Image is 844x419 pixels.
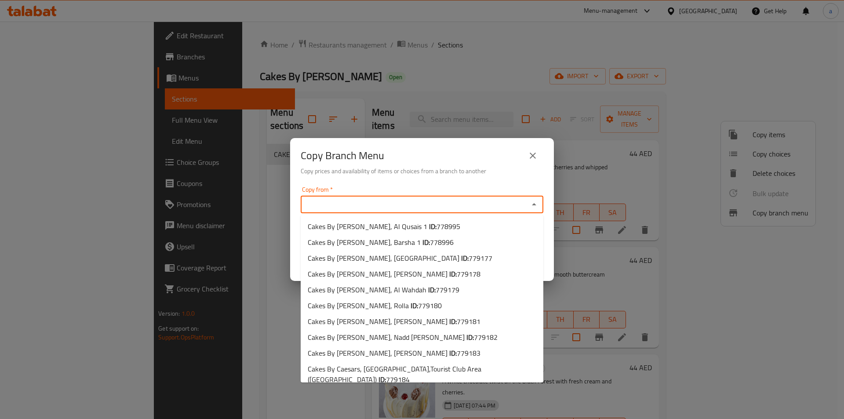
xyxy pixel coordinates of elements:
[308,253,492,263] span: Cakes By [PERSON_NAME], [GEOGRAPHIC_DATA]
[469,251,492,265] span: 779177
[308,332,498,342] span: Cakes By [PERSON_NAME], Nadd [PERSON_NAME]
[429,220,437,233] b: ID:
[301,166,543,176] h6: Copy prices and availability of items or choices from a branch to another
[308,269,480,279] span: Cakes By [PERSON_NAME], [PERSON_NAME]
[308,364,536,385] span: Cakes By Caesars, [GEOGRAPHIC_DATA],Tourist Club Area ([GEOGRAPHIC_DATA])
[474,331,498,344] span: 779182
[522,145,543,166] button: close
[301,149,384,163] h2: Copy Branch Menu
[449,346,457,360] b: ID:
[308,316,480,327] span: Cakes By [PERSON_NAME], [PERSON_NAME]
[436,283,459,296] span: 779179
[528,198,540,211] button: Close
[386,373,410,386] span: 779184
[308,237,454,248] span: Cakes By [PERSON_NAME], Barsha 1
[430,236,454,249] span: 778996
[422,236,430,249] b: ID:
[308,284,459,295] span: Cakes By [PERSON_NAME], Al Wahdah
[308,300,442,311] span: Cakes By [PERSON_NAME], Rolla
[437,220,460,233] span: 778995
[418,299,442,312] span: 779180
[449,267,457,281] b: ID:
[308,348,480,358] span: Cakes By [PERSON_NAME], [PERSON_NAME]
[378,373,386,386] b: ID:
[461,251,469,265] b: ID:
[428,283,436,296] b: ID:
[308,221,460,232] span: Cakes By [PERSON_NAME], Al Qusais 1
[466,331,474,344] b: ID:
[457,346,480,360] span: 779183
[449,315,457,328] b: ID:
[457,267,480,281] span: 779178
[457,315,480,328] span: 779181
[411,299,418,312] b: ID:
